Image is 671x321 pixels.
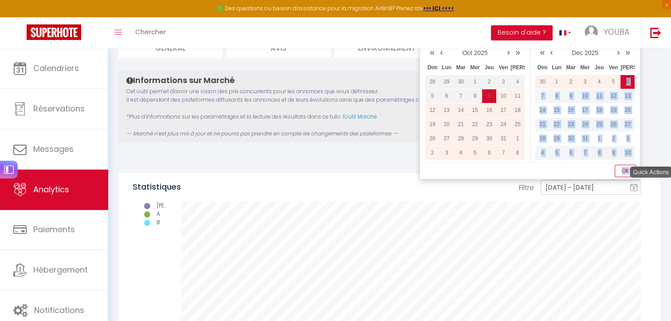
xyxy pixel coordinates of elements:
a: 2025 [474,49,487,56]
span: Hébergement [33,264,88,275]
th: [PERSON_NAME] [510,60,525,75]
td: Oct 19, 2025 [425,117,439,131]
td: Sep 29, 2025 [439,75,454,89]
td: Nov 03, 2025 [439,146,454,160]
a: ‹ [437,45,446,59]
th: Mer [468,60,482,75]
span: Notifications [34,305,84,316]
td: Oct 06, 2025 [439,89,454,103]
a: Chercher [129,17,173,48]
a: › [504,45,513,59]
td: Dec 25, 2025 [592,117,606,131]
th: Jeu [482,60,496,75]
td: Oct 05, 2025 [425,89,439,103]
td: Dec 11, 2025 [592,89,606,103]
td: Dec 05, 2025 [606,75,620,89]
td: Oct 16, 2025 [482,103,496,117]
td: Dec 23, 2025 [564,117,578,131]
span: Calendriers [33,63,79,74]
a: » [623,45,633,59]
td: Nov 05, 2025 [468,146,482,160]
th: Jeu [592,60,606,75]
td: Oct 10, 2025 [496,89,510,103]
td: Jan 10, 2026 [620,146,635,160]
td: Jan 08, 2026 [592,146,606,160]
td: Dec 22, 2025 [549,117,564,131]
a: ‹ [547,45,556,59]
td: Dec 29, 2025 [549,131,564,146]
td: Nov 01, 2025 [510,131,525,146]
td: Dec 07, 2025 [535,89,549,103]
td: Jan 03, 2026 [620,131,635,146]
td: Jan 01, 2026 [592,131,606,146]
a: Dec [572,49,583,56]
a: » [513,45,523,59]
td: Dec 21, 2025 [535,117,549,131]
a: 2025 [585,49,598,56]
td: Oct 20, 2025 [439,117,454,131]
td: Dec 18, 2025 [592,103,606,117]
th: Lun [549,60,564,75]
td: Dec 17, 2025 [578,103,592,117]
td: Oct 09, 2025 [482,89,496,103]
td: Nov 30, 2025 [535,75,549,89]
td: Dec 12, 2025 [606,89,620,103]
td: Dec 09, 2025 [564,89,578,103]
th: Mar [454,60,468,75]
td: Jan 05, 2026 [549,146,564,160]
span: Paiements [33,224,75,235]
td: Sep 30, 2025 [454,75,468,89]
img: Super Booking [27,24,81,40]
td: Dec 20, 2025 [620,103,635,117]
td: Oct 29, 2025 [468,131,482,146]
span: Filtre [519,180,541,193]
span: Chercher [135,27,166,36]
td: Sep 28, 2025 [425,75,439,89]
th: Mer [578,60,592,75]
td: Dec 08, 2025 [549,89,564,103]
td: Oct 04, 2025 [510,75,525,89]
td: Oct 17, 2025 [496,103,510,117]
th: Lun [439,60,454,75]
td: Dec 03, 2025 [578,75,592,89]
td: Dec 16, 2025 [564,103,578,117]
span: YOUBA [604,26,630,37]
td: Dec 28, 2025 [535,131,549,146]
th: Dim [535,60,549,75]
td: Oct 14, 2025 [454,103,468,117]
td: Oct 18, 2025 [510,103,525,117]
span: Messages [33,143,74,155]
td: Oct 07, 2025 [454,89,468,103]
td: Dec 27, 2025 [620,117,635,131]
td: Nov 04, 2025 [454,146,468,160]
input: Sélectionnez une période [541,180,640,195]
td: Dec 13, 2025 [620,89,635,103]
span: Analytics [33,184,69,195]
td: Dec 10, 2025 [578,89,592,103]
td: Nov 08, 2025 [510,146,525,160]
span: Réservations [33,103,85,114]
td: Oct 11, 2025 [510,89,525,103]
td: Oct 02, 2025 [482,75,496,89]
a: >>> ICI <<<< [423,4,454,12]
th: Ven [606,60,620,75]
div: B [157,218,169,227]
a: « [427,45,437,59]
td: Dec 02, 2025 [564,75,578,89]
td: Oct 25, 2025 [510,117,525,131]
a: › [614,45,623,59]
a: Oct [463,49,472,56]
p: Cet outil permet d'avoir une vision des prix concurrents pour les annonces que vous définissez. I... [126,87,436,138]
td: Oct 24, 2025 [496,117,510,131]
td: Oct 12, 2025 [425,103,439,117]
img: logout [650,27,661,38]
td: Oct 28, 2025 [454,131,468,146]
td: Jan 06, 2026 [564,146,578,160]
td: Dec 26, 2025 [606,117,620,131]
td: Nov 06, 2025 [482,146,496,160]
td: Oct 26, 2025 [425,131,439,146]
td: Oct 03, 2025 [496,75,510,89]
td: Dec 14, 2025 [535,103,549,117]
td: Oct 30, 2025 [482,131,496,146]
td: Jan 07, 2026 [578,146,592,160]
